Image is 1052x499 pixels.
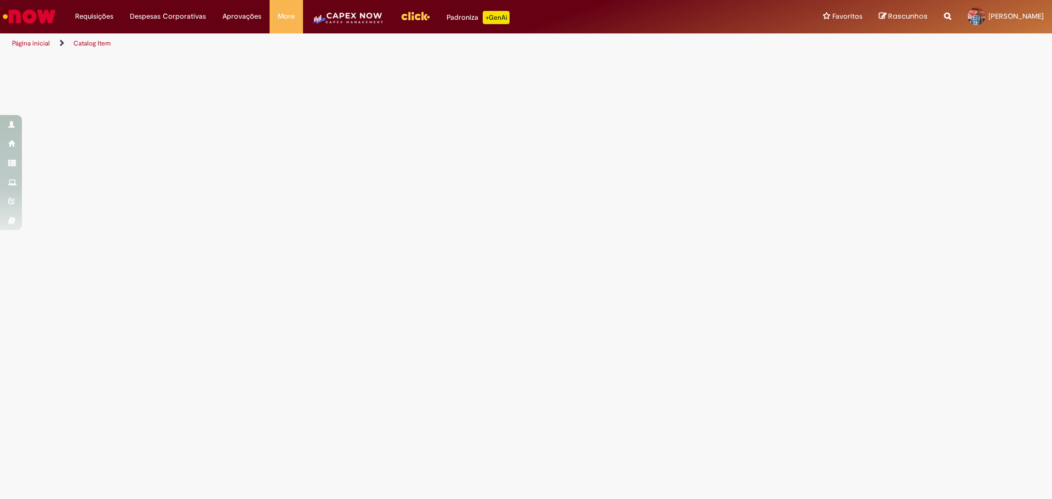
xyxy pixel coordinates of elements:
a: Página inicial [12,39,50,48]
span: Favoritos [832,11,862,22]
a: Catalog Item [73,39,111,48]
img: CapexLogo5.png [311,11,384,33]
a: Rascunhos [879,12,928,22]
img: click_logo_yellow_360x200.png [401,8,430,24]
img: ServiceNow [1,5,58,27]
ul: Trilhas de página [8,33,693,54]
span: [PERSON_NAME] [988,12,1044,21]
span: More [278,11,295,22]
span: Requisições [75,11,113,22]
div: Padroniza [447,11,510,24]
span: Despesas Corporativas [130,11,206,22]
span: Aprovações [222,11,261,22]
span: Rascunhos [888,11,928,21]
p: +GenAi [483,11,510,24]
